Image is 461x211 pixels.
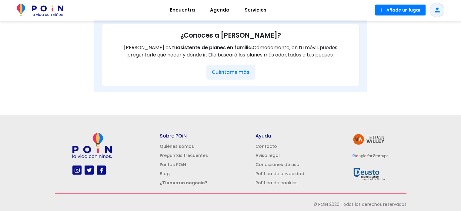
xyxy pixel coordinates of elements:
[98,166,105,174] img: facebook
[352,151,389,160] img: GFS
[177,44,253,51] span: asistente de planes en familia.
[160,180,207,186] a: ¿Tienes un negocio?
[73,166,81,174] img: instagram
[202,3,237,17] a: Agenda
[256,180,298,186] a: Política de cookies
[160,143,194,149] a: Quiénes somos
[206,65,255,80] button: Cuéntame más
[242,5,269,15] span: Servicios
[110,32,352,39] h3: ¿Conoces a [PERSON_NAME]?
[256,143,277,149] a: Contacto
[207,5,232,15] span: Agenda
[49,200,406,209] p: © POiN 2020 Todos los derechos reservados
[162,3,202,17] a: Encuentra
[167,5,198,15] span: Encuentra
[256,152,280,158] a: Aviso legal
[256,162,299,168] a: Condiciones de uso
[110,44,352,59] p: [PERSON_NAME] es tu Cómodamente, en tu móvil, puedes preguntarle qué hacer y dónde ir. Ella busca...
[160,133,208,139] h5: Sobre POiN
[256,133,304,139] h5: Ayuda
[256,171,304,177] a: Política de privacidad
[352,133,386,145] img: tetuan valley
[72,133,112,158] img: poin
[160,152,208,158] a: Preguntas frecuentes
[352,166,386,181] img: Deusto
[375,5,426,15] button: Añade un lugar
[160,171,170,177] a: Blog
[160,162,186,168] a: Puntos POiN
[85,166,93,174] img: twitter
[17,4,63,16] img: POiN
[237,3,274,17] a: Servicios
